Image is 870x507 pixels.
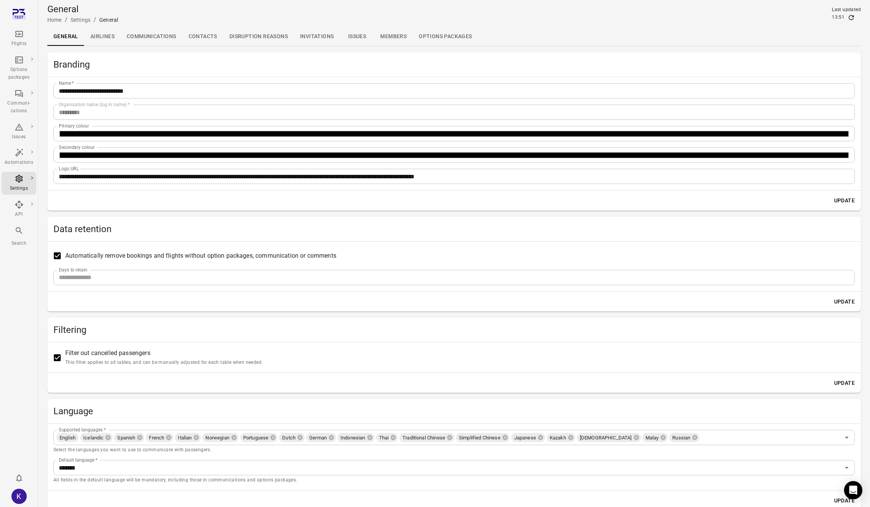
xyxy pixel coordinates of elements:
[340,27,374,46] a: Issues
[47,27,84,46] a: General
[146,434,167,442] span: French
[511,433,545,442] div: Japanese
[65,349,263,367] span: Filter out cancelled passengers
[511,434,539,442] span: Japanese
[456,433,510,442] div: Simplified Chinese
[399,434,448,442] span: Traditional Chinese
[56,434,79,442] span: English
[175,433,201,442] div: Italian
[5,40,33,48] div: Flights
[2,224,36,249] button: Search
[65,359,263,367] p: This filter applies to all tables, and can be manually adjusted for each table when needed.
[146,433,173,442] div: French
[831,194,858,208] button: Update
[11,489,27,504] div: K
[80,434,107,442] span: Icelandic
[53,446,855,454] p: Select the languages you want to use to communicate with passengers.
[5,100,33,115] div: Communi-cations
[175,434,195,442] span: Italian
[240,434,272,442] span: Portuguese
[59,266,87,273] label: Days to retain
[376,433,398,442] div: Thai
[202,434,232,442] span: Norwegian
[847,14,855,21] button: Refresh data
[577,433,641,442] div: [DEMOGRAPHIC_DATA]
[831,295,858,309] button: Update
[294,27,340,46] a: Invitations
[669,433,699,442] div: Russian
[279,434,299,442] span: Dutch
[59,165,79,172] label: Logo URL
[59,123,89,129] label: Primary colour
[47,17,62,23] a: Home
[374,27,413,46] a: Members
[53,324,855,336] h2: Filtering
[94,15,96,24] li: /
[182,27,223,46] a: Contacts
[71,17,90,23] a: Settings
[306,433,336,442] div: German
[2,87,36,117] a: Communi-cations
[80,433,113,442] div: Icelandic
[832,14,844,21] div: 13:51
[337,434,368,442] span: Indonesian
[121,27,182,46] a: Communications
[642,434,662,442] span: Malay
[2,198,36,221] a: API
[59,101,130,108] label: Organisation name (log in name)
[841,462,852,473] button: Open
[279,433,305,442] div: Dutch
[47,15,118,24] nav: Breadcrumbs
[399,433,454,442] div: Traditional Chinese
[456,434,504,442] span: Simplified Chinese
[2,27,36,50] a: Flights
[376,434,392,442] span: Thai
[5,211,33,218] div: API
[53,223,855,235] h2: Data retention
[5,185,33,192] div: Settings
[2,120,36,143] a: Issues
[2,146,36,169] a: Automations
[240,433,278,442] div: Portuguese
[832,6,861,14] div: Last updated
[2,53,36,84] a: Options packages
[5,159,33,166] div: Automations
[47,3,118,15] h1: General
[59,426,106,433] label: Supported languages
[84,27,121,46] a: Airlines
[114,433,144,442] div: Spanish
[5,66,33,81] div: Options packages
[831,376,858,390] button: Update
[413,27,478,46] a: Options packages
[642,433,668,442] div: Malay
[306,434,330,442] span: German
[669,434,693,442] span: Russian
[577,434,635,442] span: [DEMOGRAPHIC_DATA]
[844,481,862,499] div: Open Intercom Messenger
[223,27,294,46] a: Disruption reasons
[547,433,575,442] div: Kazakh
[2,172,36,195] a: Settings
[547,434,569,442] span: Kazakh
[59,80,74,86] label: Name
[65,15,68,24] li: /
[53,58,855,71] h2: Branding
[5,240,33,247] div: Search
[47,27,861,46] div: Local navigation
[59,144,95,150] label: Secondary colour
[337,433,374,442] div: Indonesian
[202,433,238,442] div: Norwegian
[53,405,855,417] h2: Language
[99,16,118,24] div: General
[841,432,852,443] button: Open
[59,457,97,463] label: Default language
[114,434,138,442] span: Spanish
[5,133,33,141] div: Issues
[65,251,336,260] span: Automatically remove bookings and flights without option packages, communication or comments
[53,476,855,484] p: All fields in the default language will be mandatory, including those in communications and optio...
[8,486,30,507] button: kjasva
[11,470,27,486] button: Notifications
